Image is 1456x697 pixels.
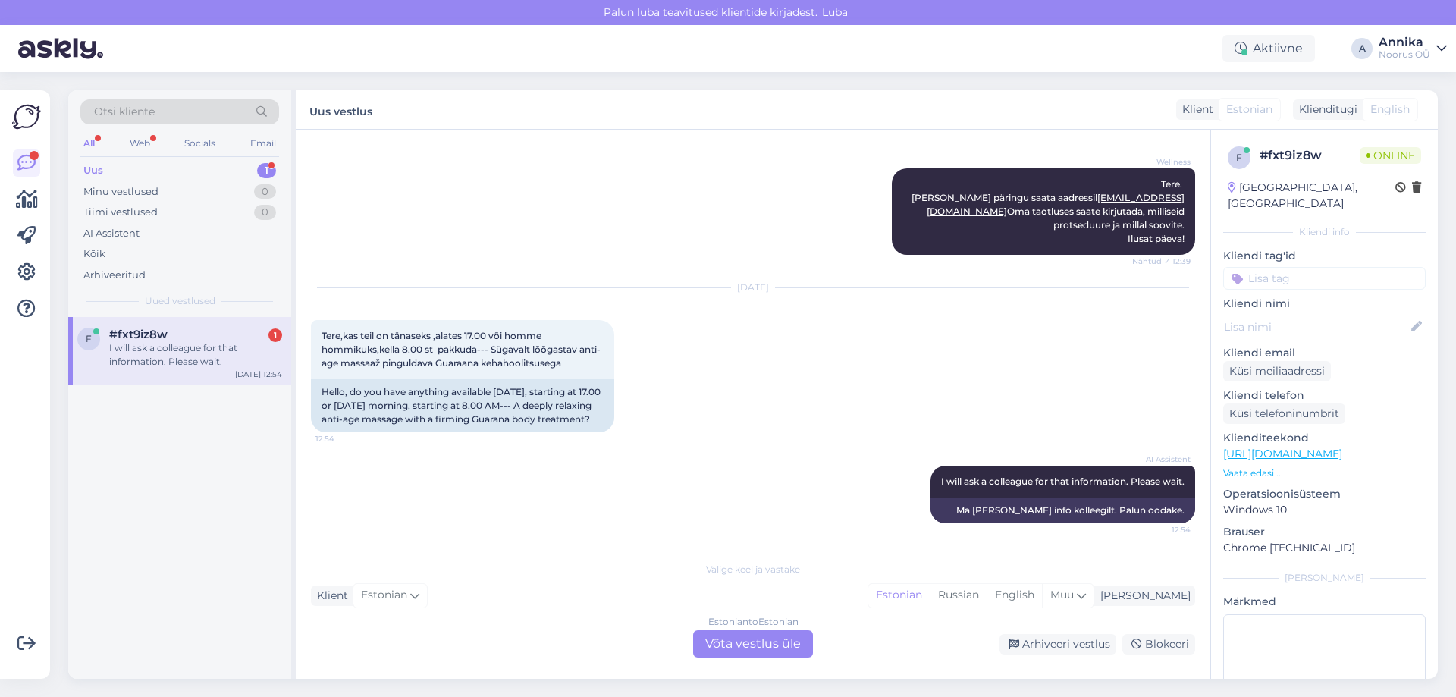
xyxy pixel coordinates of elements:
div: Võta vestlus üle [693,630,813,658]
span: AI Assistent [1134,454,1191,465]
div: I will ask a colleague for that information. Please wait. [109,341,282,369]
a: [URL][DOMAIN_NAME] [1223,447,1342,460]
div: Uus [83,163,103,178]
input: Lisa nimi [1224,319,1408,335]
div: Estonian [868,584,930,607]
img: Askly Logo [12,102,41,131]
span: Online [1360,147,1421,164]
div: Socials [181,133,218,153]
span: Luba [817,5,852,19]
span: Uued vestlused [145,294,215,308]
div: Aktiivne [1222,35,1315,62]
p: Brauser [1223,524,1426,540]
div: Noorus OÜ [1379,49,1430,61]
span: Tere,kas teil on tänaseks ,alates 17.00 või homme hommikuks,kella 8.00 st pakkuda--- Sügavalt lõõ... [322,330,601,369]
div: Arhiveeri vestlus [999,634,1116,655]
div: 0 [254,205,276,220]
div: Ma [PERSON_NAME] info kolleegilt. Palun oodake. [930,498,1195,523]
span: Wellness [1134,156,1191,168]
p: Kliendi telefon [1223,388,1426,403]
span: English [1370,102,1410,118]
p: Windows 10 [1223,502,1426,518]
p: Chrome [TECHNICAL_ID] [1223,540,1426,556]
div: Klient [1176,102,1213,118]
span: f [86,333,92,344]
a: AnnikaNoorus OÜ [1379,36,1447,61]
div: All [80,133,98,153]
p: Vaata edasi ... [1223,466,1426,480]
div: AI Assistent [83,226,140,241]
div: English [987,584,1042,607]
div: Minu vestlused [83,184,158,199]
div: Tiimi vestlused [83,205,158,220]
div: [GEOGRAPHIC_DATA], [GEOGRAPHIC_DATA] [1228,180,1395,212]
div: 1 [268,328,282,342]
div: Klient [311,588,348,604]
div: [DATE] 12:54 [235,369,282,380]
div: # fxt9iz8w [1260,146,1360,165]
div: Annika [1379,36,1430,49]
span: I will ask a colleague for that information. Please wait. [941,476,1185,487]
span: Nähtud ✓ 12:39 [1132,256,1191,267]
div: Kõik [83,246,105,262]
p: Märkmed [1223,594,1426,610]
input: Lisa tag [1223,267,1426,290]
div: [PERSON_NAME] [1223,571,1426,585]
span: Estonian [361,587,407,604]
span: 12:54 [315,433,372,444]
span: Estonian [1226,102,1272,118]
p: Kliendi nimi [1223,296,1426,312]
div: A [1351,38,1373,59]
div: Valige keel ja vastake [311,563,1195,576]
div: [PERSON_NAME] [1094,588,1191,604]
span: #fxt9iz8w [109,328,168,341]
div: Küsi meiliaadressi [1223,361,1331,381]
p: Klienditeekond [1223,430,1426,446]
div: 1 [257,163,276,178]
div: Russian [930,584,987,607]
span: Tere. [PERSON_NAME] päringu saata aadressil Oma taotluses saate kirjutada, milliseid protseduure ... [912,178,1187,244]
div: Estonian to Estonian [708,615,799,629]
span: Muu [1050,588,1074,601]
div: Küsi telefoninumbrit [1223,403,1345,424]
div: 0 [254,184,276,199]
div: Kliendi info [1223,225,1426,239]
p: Kliendi tag'id [1223,248,1426,264]
div: Klienditugi [1293,102,1357,118]
div: Email [247,133,279,153]
p: Operatsioonisüsteem [1223,486,1426,502]
div: Hello, do you have anything available [DATE], starting at 17.00 or [DATE] morning, starting at 8.... [311,379,614,432]
label: Uus vestlus [309,99,372,120]
span: f [1236,152,1242,163]
p: Kliendi email [1223,345,1426,361]
span: Otsi kliente [94,104,155,120]
div: Blokeeri [1122,634,1195,655]
div: [DATE] [311,281,1195,294]
span: 12:54 [1134,524,1191,535]
div: Arhiveeritud [83,268,146,283]
div: Web [127,133,153,153]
